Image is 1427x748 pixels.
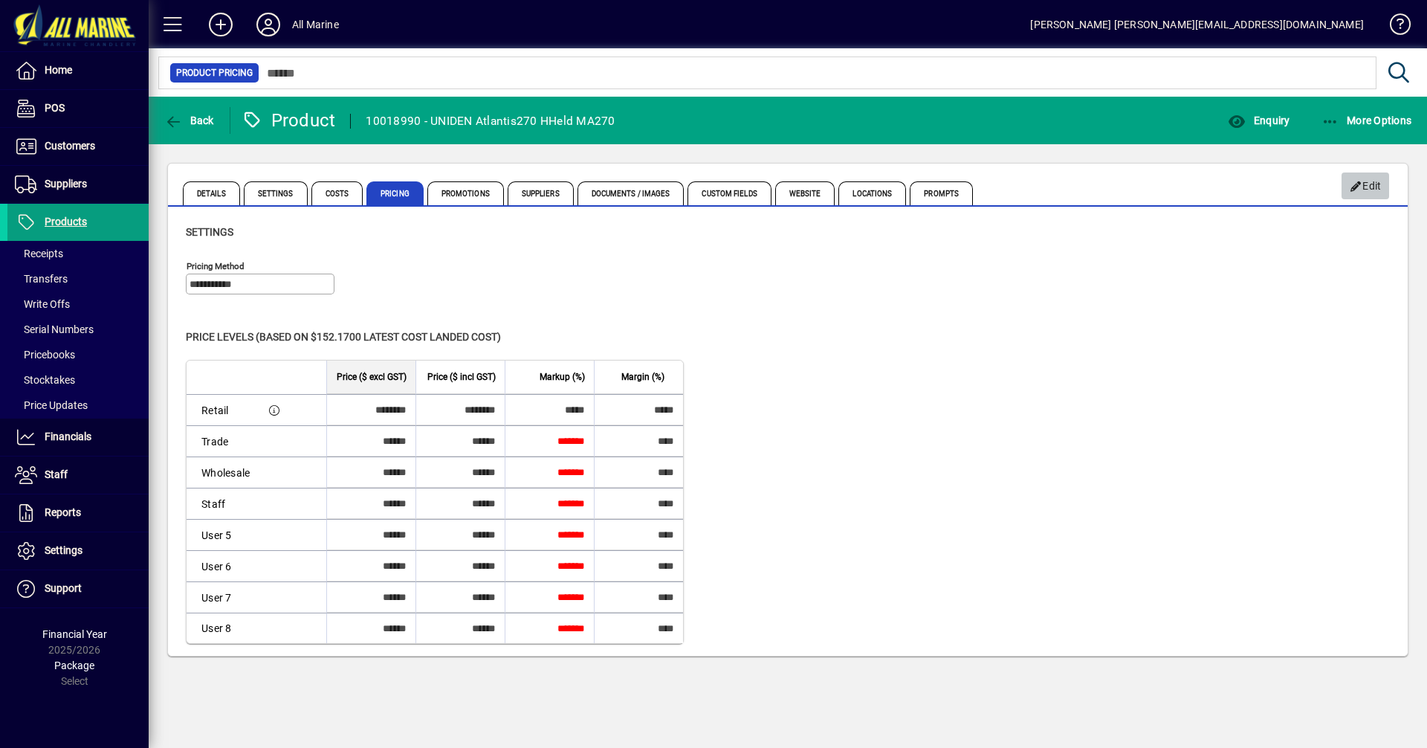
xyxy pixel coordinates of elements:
[1321,115,1412,126] span: More Options
[45,544,82,556] span: Settings
[187,488,259,519] td: Staff
[7,128,149,165] a: Customers
[687,181,771,205] span: Custom Fields
[187,457,259,488] td: Wholesale
[15,399,88,411] span: Price Updates
[42,628,107,640] span: Financial Year
[164,115,214,126] span: Back
[45,178,87,190] span: Suppliers
[242,109,336,132] div: Product
[7,166,149,203] a: Suppliers
[186,331,501,343] span: Price levels (based on $152.1700 Latest cost landed cost)
[775,181,835,205] span: Website
[7,494,149,532] a: Reports
[7,317,149,342] a: Serial Numbers
[7,90,149,127] a: POS
[245,11,292,38] button: Profile
[427,369,496,385] span: Price ($ incl GST)
[45,216,87,228] span: Products
[7,241,149,266] a: Receipts
[15,349,75,361] span: Pricebooks
[7,457,149,494] a: Staff
[15,273,68,285] span: Transfers
[292,13,339,36] div: All Marine
[7,291,149,317] a: Write Offs
[45,468,68,480] span: Staff
[15,248,63,259] span: Receipts
[187,519,259,550] td: User 5
[7,419,149,456] a: Financials
[1228,115,1290,126] span: Enquiry
[45,506,81,518] span: Reports
[187,425,259,457] td: Trade
[366,109,615,133] div: 10018990 - UNIDEN Atlantis270 HHeld MA270
[15,323,94,335] span: Serial Numbers
[910,181,973,205] span: Prompts
[45,140,95,152] span: Customers
[577,181,685,205] span: Documents / Images
[1030,13,1364,36] div: [PERSON_NAME] [PERSON_NAME][EMAIL_ADDRESS][DOMAIN_NAME]
[1318,107,1416,134] button: More Options
[427,181,504,205] span: Promotions
[7,342,149,367] a: Pricebooks
[15,374,75,386] span: Stocktakes
[838,181,906,205] span: Locations
[186,226,233,238] span: Settings
[183,181,240,205] span: Details
[1342,173,1389,199] button: Edit
[7,393,149,418] a: Price Updates
[197,11,245,38] button: Add
[187,613,259,643] td: User 8
[7,266,149,291] a: Transfers
[7,52,149,89] a: Home
[311,181,363,205] span: Costs
[337,369,407,385] span: Price ($ excl GST)
[244,181,308,205] span: Settings
[7,570,149,607] a: Support
[1224,107,1293,134] button: Enquiry
[187,550,259,581] td: User 6
[176,65,253,80] span: Product Pricing
[149,107,230,134] app-page-header-button: Back
[1350,174,1382,199] span: Edit
[7,532,149,570] a: Settings
[54,660,94,671] span: Package
[540,369,585,385] span: Markup (%)
[7,367,149,393] a: Stocktakes
[45,582,82,594] span: Support
[45,431,91,442] span: Financials
[187,581,259,613] td: User 7
[187,261,245,271] mat-label: Pricing method
[508,181,574,205] span: Suppliers
[161,107,218,134] button: Back
[45,102,65,114] span: POS
[621,369,664,385] span: Margin (%)
[45,64,72,76] span: Home
[366,181,424,205] span: Pricing
[1379,3,1408,51] a: Knowledge Base
[187,394,259,425] td: Retail
[15,298,70,310] span: Write Offs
